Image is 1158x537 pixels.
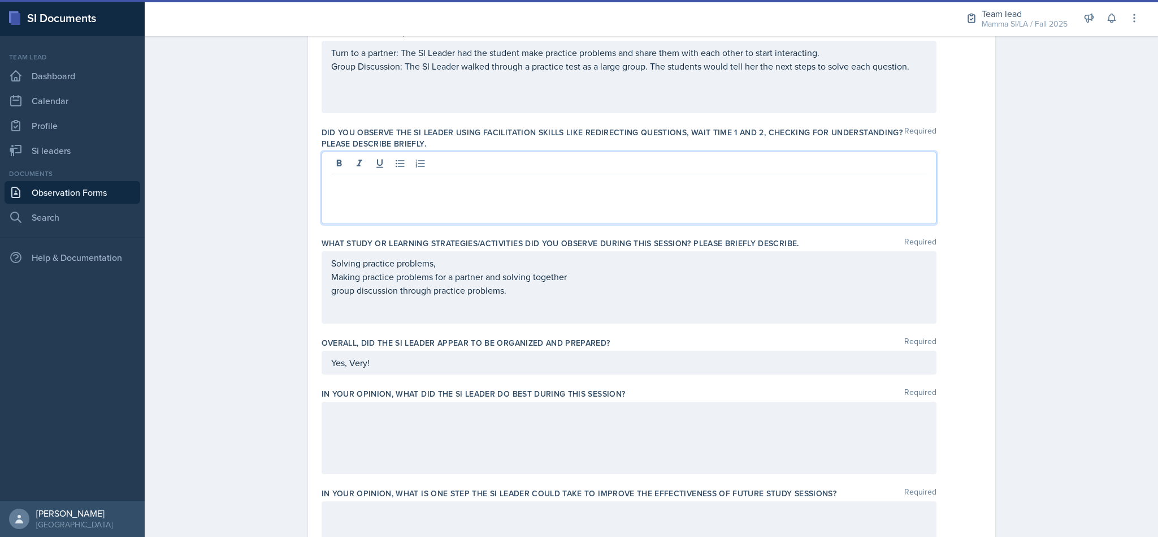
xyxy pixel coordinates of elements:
label: Did you observe the SI Leader using facilitation skills like redirecting questions, wait time 1 a... [322,127,904,149]
label: What study or learning strategies/activities did you observe during this session? Please briefly ... [322,238,799,249]
div: Team lead [5,52,140,62]
label: Overall, did the SI Leader appear to be organized and prepared? [322,337,610,349]
div: [PERSON_NAME] [36,508,112,519]
label: In your opinion, what is ONE step the SI Leader could take to improve the effectiveness of future... [322,488,837,499]
label: In your opinion, what did the SI Leader do BEST during this session? [322,388,626,399]
span: Required [904,238,936,249]
a: Dashboard [5,65,140,87]
div: Documents [5,169,140,179]
span: Required [904,488,936,499]
p: Group Discussion: The SI Leader walked through a practice test as a large group. The students wou... [331,59,927,73]
div: [GEOGRAPHIC_DATA] [36,519,112,530]
p: Turn to a partner: The SI Leader had the student make practice problems and share them with each ... [331,46,927,59]
p: Making practice problems for a partner and solving together [331,270,927,283]
span: Required [904,388,936,399]
a: Search [5,206,140,229]
a: Calendar [5,89,140,112]
a: Profile [5,114,140,137]
p: group discussion through practice problems. [331,283,927,297]
div: Mamma SI/LA / Fall 2025 [982,18,1068,30]
div: Help & Documentation [5,246,140,269]
span: Required [904,127,936,149]
p: Solving practice problems, [331,256,927,270]
a: Si leaders [5,139,140,162]
div: Team lead [982,7,1068,20]
a: Observation Forms [5,181,140,204]
p: Yes, Very! [331,356,927,370]
span: Required [904,337,936,349]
